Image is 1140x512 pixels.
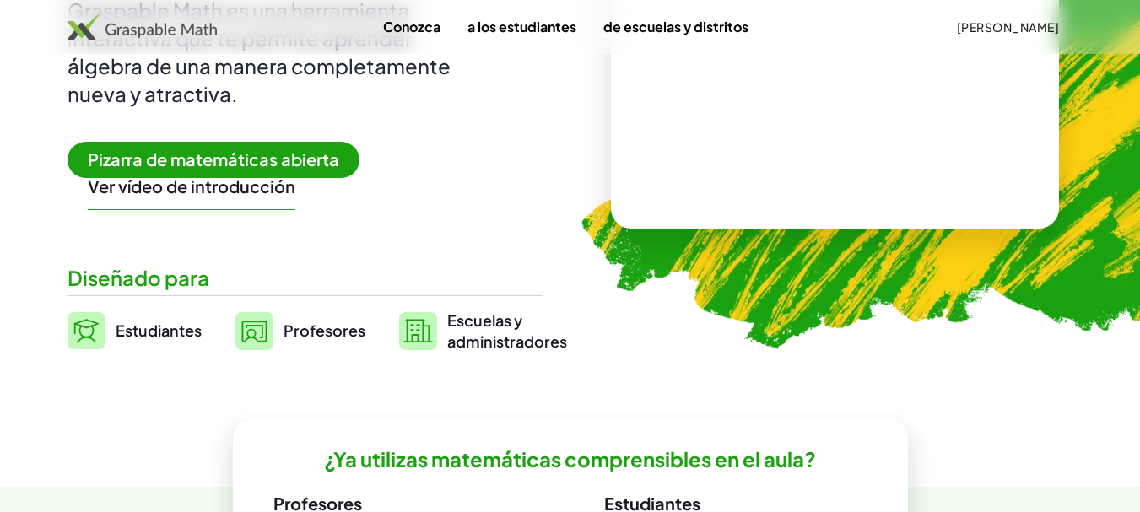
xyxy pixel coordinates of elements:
[68,312,105,349] img: svg%3e
[68,152,373,170] a: Pizarra de matemáticas abierta
[383,18,440,35] font: Conozca
[88,175,295,197] button: Ver vídeo de introducción
[590,11,762,42] a: de escuelas y distritos
[447,310,522,330] font: Escuelas y
[957,19,1059,35] font: [PERSON_NAME]
[467,18,576,35] font: a los estudiantes
[454,11,590,42] a: a los estudiantes
[370,11,454,42] a: Conozca
[235,312,273,350] img: svg%3e
[399,312,437,350] img: svg%3e
[708,33,961,159] video: ¿Qué es esto? Es notación matemática dinámica. Esta notación desempeña un papel fundamental en có...
[68,265,209,290] font: Diseñado para
[447,331,567,351] font: administradores
[88,148,339,170] font: Pizarra de matemáticas abierta
[324,446,816,472] font: ¿Ya utilizas matemáticas comprensibles en el aula?
[943,12,1072,42] button: [PERSON_NAME]
[603,18,748,35] font: de escuelas y distritos
[399,310,567,352] a: Escuelas yadministradores
[235,310,365,352] a: Profesores
[68,310,202,352] a: Estudiantes
[284,321,365,340] font: Profesores
[116,321,202,340] font: Estudiantes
